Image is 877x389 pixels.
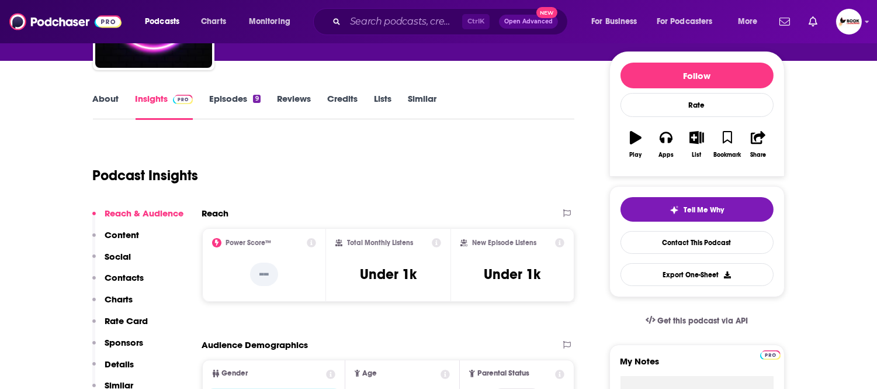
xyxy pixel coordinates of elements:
h1: Podcast Insights [93,167,199,184]
p: Reach & Audience [105,208,184,219]
button: Show profile menu [836,9,862,35]
a: Charts [193,12,233,31]
span: Age [362,370,377,377]
button: Reach & Audience [92,208,184,229]
span: For Podcasters [657,13,713,30]
span: Podcasts [145,13,179,30]
a: About [93,93,119,120]
button: Apps [651,123,681,166]
button: Sponsors [92,337,144,359]
button: open menu [583,12,652,31]
button: Rate Card [92,315,148,337]
h3: Under 1k [484,266,541,283]
a: Episodes9 [209,93,260,120]
span: Charts [201,13,226,30]
div: List [692,152,702,159]
div: 9 [253,95,260,103]
span: Tell Me Why [684,205,724,215]
a: Credits [327,93,358,120]
input: Search podcasts, credits, & more... [345,12,462,31]
button: tell me why sparkleTell Me Why [621,197,774,222]
a: InsightsPodchaser Pro [136,93,193,120]
a: Similar [408,93,436,120]
button: Export One-Sheet [621,263,774,286]
span: More [738,13,758,30]
div: Bookmark [713,152,741,159]
h2: New Episode Listens [472,239,536,247]
a: Get this podcast via API [636,307,758,335]
span: Parental Status [477,370,529,377]
h2: Reach [202,208,229,219]
h2: Audience Demographics [202,339,308,350]
p: Rate Card [105,315,148,326]
a: Pro website [760,349,781,360]
img: User Profile [836,9,862,35]
div: Play [629,152,642,159]
span: Monitoring [249,13,290,30]
div: Apps [658,152,674,159]
div: Rate [621,93,774,117]
img: Podchaser - Follow, Share and Rate Podcasts [9,11,122,33]
button: Contacts [92,272,144,294]
p: Details [105,359,134,370]
button: open menu [241,12,306,31]
button: Play [621,123,651,166]
button: List [681,123,712,166]
button: Charts [92,294,133,315]
button: Details [92,359,134,380]
span: New [536,7,557,18]
a: Reviews [277,93,311,120]
button: Follow [621,63,774,88]
a: Show notifications dropdown [775,12,795,32]
button: Social [92,251,131,273]
a: Lists [374,93,391,120]
img: Podchaser Pro [173,95,193,104]
p: Contacts [105,272,144,283]
span: Ctrl K [462,14,490,29]
span: Logged in as BookLaunchers [836,9,862,35]
span: Open Advanced [504,19,553,25]
a: Contact This Podcast [621,231,774,254]
span: For Business [591,13,637,30]
a: Show notifications dropdown [804,12,822,32]
h2: Power Score™ [226,239,272,247]
p: Sponsors [105,337,144,348]
h2: Total Monthly Listens [347,239,413,247]
span: Gender [222,370,248,377]
p: Social [105,251,131,262]
div: Share [750,152,766,159]
p: Content [105,229,140,240]
button: Share [743,123,773,166]
label: My Notes [621,356,774,376]
button: Content [92,229,140,251]
button: open menu [649,12,730,31]
div: Search podcasts, credits, & more... [324,8,579,35]
button: open menu [137,12,195,31]
p: -- [250,263,278,286]
img: Podchaser Pro [760,350,781,360]
span: Get this podcast via API [657,316,748,326]
button: Bookmark [712,123,743,166]
button: Open AdvancedNew [499,15,558,29]
h3: Under 1k [360,266,417,283]
p: Charts [105,294,133,305]
img: tell me why sparkle [670,205,679,215]
button: open menu [730,12,772,31]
